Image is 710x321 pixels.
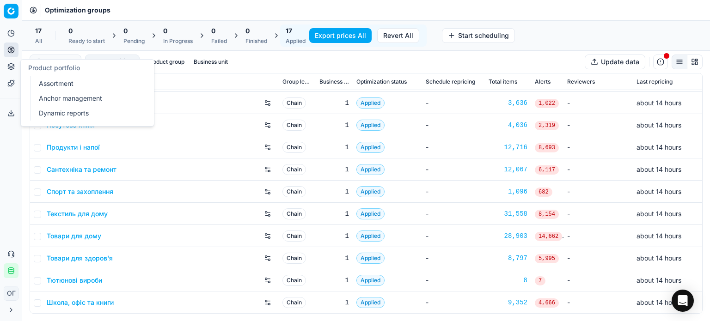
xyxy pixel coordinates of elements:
[356,97,385,109] span: Applied
[286,37,306,45] div: Applied
[637,121,681,129] span: about 14 hours
[309,28,372,43] button: Export prices All
[563,158,633,181] td: -
[211,37,227,45] div: Failed
[535,298,559,308] span: 4,666
[35,77,143,90] a: Assortment
[356,297,385,308] span: Applied
[356,275,385,286] span: Applied
[672,290,694,312] div: Open Intercom Messenger
[47,276,102,285] a: Тютюнові вироби
[35,26,42,36] span: 17
[282,78,312,85] span: Group level
[535,143,559,152] span: 8,693
[356,253,385,264] span: Applied
[286,26,292,36] span: 17
[637,254,681,262] span: about 14 hours
[282,120,306,131] span: Chain
[489,254,527,263] a: 8,797
[45,6,110,15] span: Optimization groups
[47,254,113,263] a: Товари для здоров'я
[123,26,128,36] span: 0
[563,247,633,269] td: -
[282,97,306,109] span: Chain
[563,136,633,158] td: -
[535,232,562,241] span: 14,662
[319,187,349,196] div: 1
[489,143,527,152] a: 12,716
[535,210,559,219] span: 8,154
[422,247,485,269] td: -
[245,26,250,36] span: 0
[282,275,306,286] span: Chain
[4,286,18,301] button: ОГ
[356,120,385,131] span: Applied
[489,298,527,307] a: 9,352
[47,231,101,241] a: Товари для дому
[637,298,681,306] span: about 14 hours
[489,187,527,196] a: 1,096
[422,158,485,181] td: -
[47,187,113,196] a: Спорт та захоплення
[319,298,349,307] div: 1
[567,78,595,85] span: Reviewers
[319,165,349,174] div: 1
[442,28,515,43] button: Start scheduling
[489,121,527,130] div: 4,036
[163,26,167,36] span: 0
[535,188,552,197] span: 682
[377,28,419,43] button: Revert All
[282,230,306,242] span: Chain
[319,98,349,108] div: 1
[489,98,527,108] a: 3,636
[356,164,385,175] span: Applied
[422,203,485,225] td: -
[143,56,188,67] button: Product group
[563,181,633,203] td: -
[637,188,681,195] span: about 14 hours
[563,225,633,247] td: -
[489,209,527,218] a: 31,558
[563,114,633,136] td: -
[282,164,306,175] span: Chain
[535,165,559,175] span: 6,117
[356,230,385,242] span: Applied
[190,56,232,67] button: Business unit
[163,37,193,45] div: In Progress
[489,276,527,285] div: 8
[356,142,385,153] span: Applied
[35,37,42,45] div: All
[356,208,385,219] span: Applied
[489,231,527,241] a: 28,903
[637,232,681,240] span: about 14 hours
[319,209,349,218] div: 1
[356,186,385,197] span: Applied
[47,57,75,67] input: Search
[535,254,559,263] span: 5,995
[282,253,306,264] span: Chain
[28,64,80,72] span: Product portfolio
[422,114,485,136] td: -
[535,121,559,130] span: 2,319
[211,26,215,36] span: 0
[319,78,349,85] span: Business unit
[535,78,551,85] span: Alerts
[282,142,306,153] span: Chain
[319,231,349,241] div: 1
[319,276,349,285] div: 1
[489,165,527,174] a: 12,067
[535,99,559,108] span: 1,022
[637,276,681,284] span: about 14 hours
[47,298,114,307] a: Школа, офіс та книги
[45,6,110,15] nav: breadcrumb
[245,37,267,45] div: Finished
[282,186,306,197] span: Chain
[637,210,681,218] span: about 14 hours
[47,209,108,218] a: Текстиль для дому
